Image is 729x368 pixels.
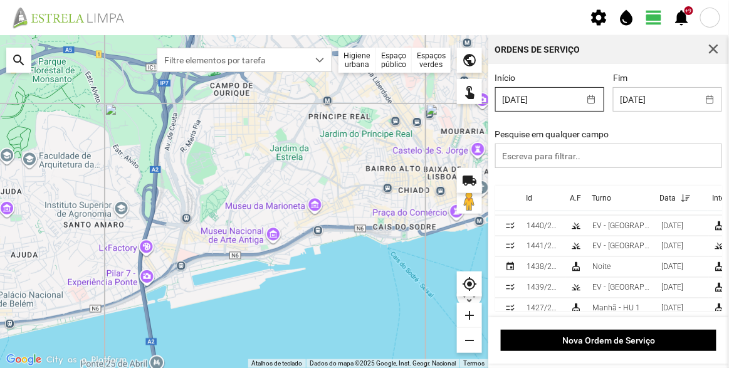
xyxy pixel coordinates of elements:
[495,73,516,83] label: Início
[3,352,45,368] a: Abrir esta área no Google Maps (abre uma nova janela)
[661,221,683,230] div: 07/10/2025
[661,283,683,292] div: 07/10/2025
[661,304,683,313] div: 07/10/2025
[457,303,482,328] div: add
[590,8,609,27] span: settings
[571,262,581,272] div: Higiene urbana
[527,304,560,313] div: 1427/2025
[527,283,560,292] div: 1439/2025
[571,221,581,231] div: Espaços verdes
[463,360,485,367] a: Termos (abre num novo separador)
[714,262,724,272] div: cleaning_services
[592,242,651,251] div: EV - Equipa B
[457,48,482,73] div: public
[508,335,710,345] span: Nova Ordem de Serviço
[495,45,580,54] div: Ordens de Serviço
[9,6,138,29] img: file
[571,283,581,293] div: Espaços verdes
[505,262,515,272] div: Planeada
[592,283,651,292] div: EV - Equipa B
[308,48,332,71] div: dropdown trigger
[457,328,482,353] div: remove
[527,242,560,251] div: 1441/2025
[376,48,412,73] div: Espaço público
[570,194,581,202] span: Área funcional
[338,48,376,73] div: Higiene urbana
[457,168,482,193] div: local_shipping
[251,359,302,368] button: Atalhos de teclado
[310,360,456,367] span: Dados do mapa ©2025 Google, Inst. Geogr. Nacional
[714,241,724,251] div: grass
[673,8,691,27] span: notifications
[457,189,482,214] button: Arraste o Pegman para o mapa para abrir o Street View
[661,242,683,251] div: 07/10/2025
[617,8,636,27] span: water_drop
[645,8,664,27] span: view_day
[714,283,724,293] div: cleaning_services
[592,194,611,202] div: Turno
[6,48,31,73] div: search
[571,303,581,313] div: Higiene urbana
[714,303,724,313] div: cleaning_services
[526,194,532,202] div: Id
[527,221,560,230] div: 1440/2025
[684,6,693,15] div: +9
[592,221,651,230] div: EV - Equipa A
[457,271,482,297] div: my_location
[3,352,45,368] img: Google
[613,73,627,83] label: Fim
[505,221,515,231] div: Fechada
[495,144,723,168] input: Escreva para filtrar..
[505,241,515,251] div: Fechada
[157,48,308,71] span: Filtre elementos por tarefa
[505,303,515,313] div: Fechada
[659,194,676,202] div: Data
[661,263,683,271] div: 07/10/2025
[571,241,581,251] div: Espaços verdes
[714,221,724,231] div: cleaning_services
[457,79,482,104] div: touch_app
[501,330,716,351] button: Nova Ordem de Serviço
[592,263,611,271] div: Noite
[505,283,515,293] div: Fechada
[495,129,609,139] label: Pesquise em qualquer campo
[412,48,451,73] div: Espaços verdes
[592,304,640,313] div: Manhã - HU 1
[527,263,560,271] div: 1438/2025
